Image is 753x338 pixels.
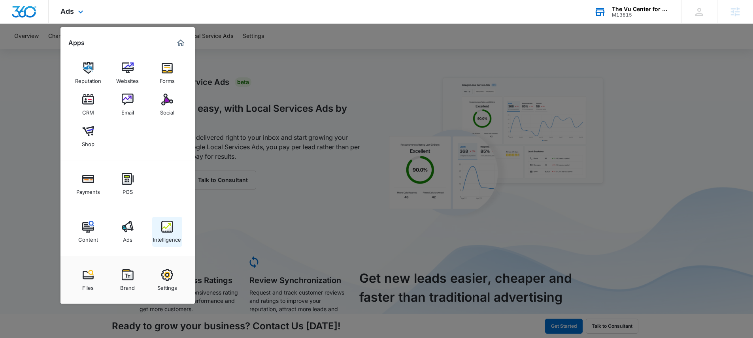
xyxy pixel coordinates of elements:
[123,185,133,195] div: POS
[612,12,670,18] div: account id
[75,74,101,84] div: Reputation
[160,74,175,84] div: Forms
[13,13,19,19] img: logo_orange.svg
[82,105,94,116] div: CRM
[120,281,135,291] div: Brand
[113,169,143,199] a: POS
[116,74,139,84] div: Websites
[87,47,133,52] div: Keywords by Traffic
[123,233,132,243] div: Ads
[152,90,182,120] a: Social
[113,90,143,120] a: Email
[113,58,143,88] a: Websites
[82,137,94,147] div: Shop
[73,58,103,88] a: Reputation
[73,265,103,295] a: Files
[73,169,103,199] a: Payments
[13,21,19,27] img: website_grey.svg
[78,233,98,243] div: Content
[22,13,39,19] div: v 4.0.25
[73,217,103,247] a: Content
[79,46,85,52] img: tab_keywords_by_traffic_grey.svg
[68,39,85,47] h2: Apps
[153,233,181,243] div: Intelligence
[157,281,177,291] div: Settings
[121,105,134,116] div: Email
[152,265,182,295] a: Settings
[76,185,100,195] div: Payments
[73,90,103,120] a: CRM
[612,6,670,12] div: account name
[60,7,74,15] span: Ads
[152,58,182,88] a: Forms
[73,121,103,151] a: Shop
[82,281,94,291] div: Files
[21,46,28,52] img: tab_domain_overview_orange.svg
[113,265,143,295] a: Brand
[152,217,182,247] a: Intelligence
[21,21,87,27] div: Domain: [DOMAIN_NAME]
[113,217,143,247] a: Ads
[160,105,174,116] div: Social
[174,37,187,49] a: Marketing 360® Dashboard
[30,47,71,52] div: Domain Overview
